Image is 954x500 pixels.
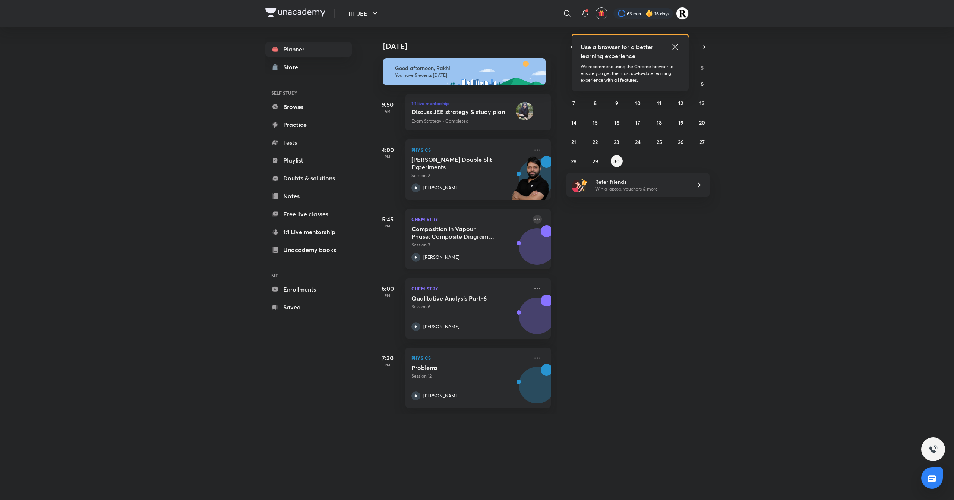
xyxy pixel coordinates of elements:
h5: 9:50 [373,100,402,109]
h6: Refer friends [595,178,687,186]
button: IIT JEE [344,6,384,21]
a: 1:1 Live mentorship [265,224,352,239]
abbr: September 23, 2025 [614,138,619,145]
img: streak [645,10,653,17]
p: Session 6 [411,304,528,310]
h5: 5:45 [373,215,402,224]
h4: [DATE] [383,42,558,51]
h5: 6:00 [373,284,402,293]
button: September 24, 2025 [632,136,644,148]
a: Doubts & solutions [265,171,352,186]
abbr: Saturday [701,64,704,71]
a: Saved [265,300,352,315]
p: [PERSON_NAME] [423,393,459,399]
button: September 16, 2025 [611,116,623,128]
abbr: September 15, 2025 [593,119,598,126]
abbr: September 22, 2025 [593,138,598,145]
img: avatar [598,10,605,17]
p: Physics [411,353,528,362]
img: afternoon [383,58,546,85]
p: Exam Strategy • Completed [411,118,468,125]
p: Session 12 [411,373,528,380]
button: September 15, 2025 [589,116,601,128]
h6: SELF STUDY [265,87,352,99]
abbr: September 24, 2025 [635,138,641,145]
h6: 1:1 live mentorship [411,100,545,107]
button: September 12, 2025 [675,97,687,109]
button: September 13, 2025 [696,97,708,109]
h6: Discuss JEE strategy & study plan • [PERSON_NAME] [411,108,507,115]
h6: ME [265,269,352,282]
p: PM [373,362,402,367]
img: unacademy [510,364,551,415]
a: Notes [265,189,352,204]
button: September 14, 2025 [568,116,580,128]
a: Free live classes [265,207,352,221]
abbr: September 27, 2025 [699,138,705,145]
img: educator-icon [516,102,534,120]
button: September 22, 2025 [589,136,601,148]
p: You have 5 events [DATE] [395,72,539,78]
button: September 10, 2025 [632,97,644,109]
abbr: September 6, 2025 [701,80,704,87]
button: September 18, 2025 [653,116,665,128]
h5: Composition in Vapour Phase: Composite Diagrams and Problem Solving [411,225,504,240]
abbr: September 14, 2025 [571,119,576,126]
abbr: September 10, 2025 [635,100,641,107]
button: September 30, 2025 [611,155,623,167]
abbr: September 17, 2025 [635,119,640,126]
a: Enrollments [265,282,352,297]
button: September 25, 2025 [653,136,665,148]
button: September 21, 2025 [568,136,580,148]
abbr: September 29, 2025 [593,158,598,165]
div: Store [283,63,303,72]
img: Rakhi Sharma [676,7,689,20]
a: Unacademy books [265,242,352,257]
button: September 23, 2025 [611,136,623,148]
h5: Qualitative Analysis Part-6 [411,295,504,302]
p: PM [373,224,402,228]
p: PM [373,293,402,298]
button: September 9, 2025 [611,97,623,109]
a: Browse [265,99,352,114]
p: Session 3 [411,242,528,248]
p: PM [373,154,402,159]
abbr: September 21, 2025 [571,138,576,145]
abbr: September 19, 2025 [678,119,683,126]
button: September 19, 2025 [675,116,687,128]
abbr: September 25, 2025 [657,138,662,145]
abbr: September 9, 2025 [615,100,618,107]
abbr: September 18, 2025 [657,119,662,126]
p: [PERSON_NAME] [423,254,459,261]
abbr: September 26, 2025 [678,138,683,145]
abbr: September 8, 2025 [594,100,597,107]
h5: Problems [411,364,504,371]
button: avatar [596,7,607,19]
p: We recommend using the Chrome browser to ensure you get the most up-to-date learning experience w... [581,63,680,84]
button: September 27, 2025 [696,136,708,148]
p: [PERSON_NAME] [423,323,459,330]
abbr: September 20, 2025 [699,119,705,126]
h5: 4:00 [373,145,402,154]
p: Session 2 [411,172,528,179]
button: September 6, 2025 [696,78,708,89]
p: Chemistry [411,284,528,293]
a: Practice [265,117,352,132]
abbr: September 12, 2025 [678,100,683,107]
abbr: September 28, 2025 [571,158,576,165]
button: September 11, 2025 [653,97,665,109]
a: Playlist [265,153,352,168]
p: Chemistry [411,215,528,224]
h6: Good afternoon, Rakhi [395,65,539,72]
p: AM [373,109,402,113]
p: Physics [411,145,528,154]
img: unacademy [510,156,551,207]
abbr: September 7, 2025 [572,100,575,107]
a: Planner [265,42,352,57]
abbr: September 16, 2025 [614,119,619,126]
p: Win a laptop, vouchers & more [595,186,687,192]
h5: 7:30 [373,353,402,362]
img: unacademy [510,295,551,346]
abbr: September 11, 2025 [657,100,661,107]
img: Company Logo [265,8,325,17]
